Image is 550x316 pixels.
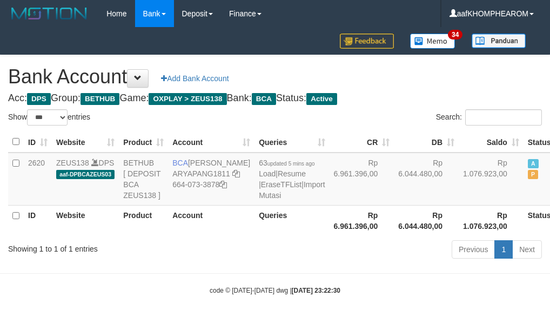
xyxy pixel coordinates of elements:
a: Add Bank Account [154,69,236,88]
span: Paused [528,170,539,179]
span: BCA [172,159,188,167]
th: Website [52,205,119,236]
label: Show entries [8,109,90,126]
input: Search: [465,109,542,126]
th: Product [119,205,168,236]
a: 1 [494,240,513,259]
span: Active [528,159,539,168]
img: Button%20Memo.svg [410,34,455,49]
th: Saldo: activate to sort column ascending [459,131,524,153]
span: OXPLAY > ZEUS138 [149,93,226,105]
td: 2620 [24,153,52,206]
label: Search: [436,109,542,126]
span: updated 5 mins ago [267,161,315,167]
span: DPS [27,93,51,105]
a: Resume [278,169,306,178]
th: CR: activate to sort column ascending [330,131,394,153]
a: ZEUS138 [56,159,89,167]
th: Rp 6.961.396,00 [330,205,394,236]
span: | | | [259,159,325,200]
img: panduan.png [472,34,526,48]
th: Queries: activate to sort column ascending [254,131,329,153]
a: Load [259,169,276,178]
th: Rp 6.044.480,00 [394,205,459,236]
a: 34 [402,27,464,55]
h1: Bank Account [8,66,542,88]
th: Account [168,205,254,236]
th: ID [24,205,52,236]
img: Feedback.jpg [340,34,394,49]
span: BETHUB [81,93,119,105]
span: Active [306,93,337,105]
a: Previous [452,240,495,259]
th: Rp 1.076.923,00 [459,205,524,236]
small: code © [DATE]-[DATE] dwg | [210,287,340,294]
td: Rp 1.076.923,00 [459,153,524,206]
th: DB: activate to sort column ascending [394,131,459,153]
strong: [DATE] 23:22:30 [292,287,340,294]
a: ARYAPANG1811 [172,169,230,178]
span: 34 [448,30,462,40]
span: BCA [252,93,276,105]
td: BETHUB [ DEPOSIT BCA ZEUS138 ] [119,153,168,206]
span: aaf-DPBCAZEUS03 [56,170,115,179]
a: Import Mutasi [259,180,325,200]
a: Copy 6640733878 to clipboard [219,180,227,189]
th: Product: activate to sort column ascending [119,131,168,153]
div: Showing 1 to 1 of 1 entries [8,239,221,254]
a: Copy ARYAPANG1811 to clipboard [232,169,240,178]
td: [PERSON_NAME] 664-073-3878 [168,153,254,206]
th: ID: activate to sort column ascending [24,131,52,153]
img: MOTION_logo.png [8,5,90,22]
span: 63 [259,159,314,167]
select: Showentries [27,109,68,126]
td: Rp 6.044.480,00 [394,153,459,206]
a: EraseTFList [261,180,301,189]
a: Next [512,240,542,259]
h4: Acc: Group: Game: Bank: Status: [8,93,542,104]
th: Website: activate to sort column ascending [52,131,119,153]
td: Rp 6.961.396,00 [330,153,394,206]
td: DPS [52,153,119,206]
th: Account: activate to sort column ascending [168,131,254,153]
th: Queries [254,205,329,236]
